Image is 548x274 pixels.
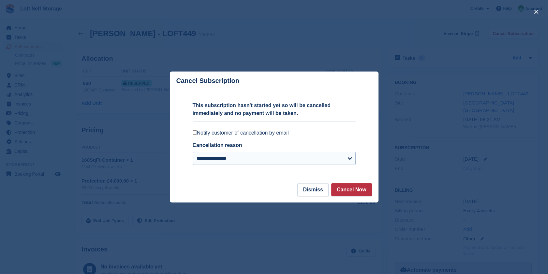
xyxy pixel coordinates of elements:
[193,102,356,117] p: This subscription hasn't started yet so will be cancelled immediately and no payment will be taken.
[193,142,242,148] label: Cancellation reason
[193,130,356,136] label: Notify customer of cancellation by email
[297,183,328,196] button: Dismiss
[531,7,541,17] button: close
[193,130,197,135] input: Notify customer of cancellation by email
[176,77,239,85] p: Cancel Subscription
[331,183,372,196] button: Cancel Now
